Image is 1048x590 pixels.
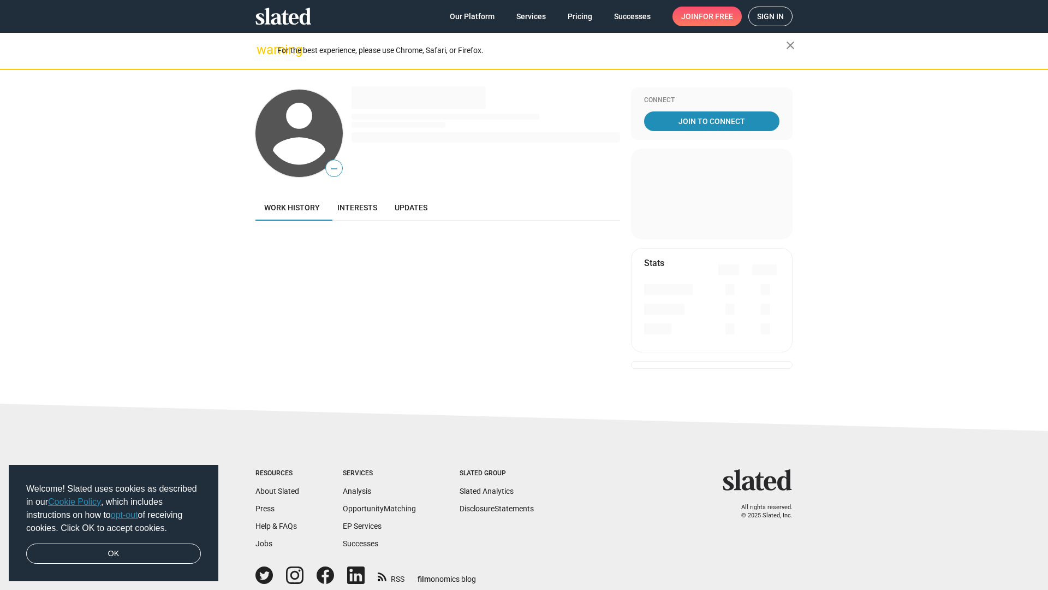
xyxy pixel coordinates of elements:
[343,504,416,513] a: OpportunityMatching
[329,194,386,221] a: Interests
[644,111,779,131] a: Join To Connect
[460,487,514,495] a: Slated Analytics
[568,7,592,26] span: Pricing
[418,565,476,585] a: filmonomics blog
[748,7,793,26] a: Sign in
[26,544,201,564] a: dismiss cookie message
[343,487,371,495] a: Analysis
[395,203,427,212] span: Updates
[508,7,555,26] a: Services
[343,469,416,478] div: Services
[605,7,659,26] a: Successes
[460,469,534,478] div: Slated Group
[559,7,601,26] a: Pricing
[255,522,297,530] a: Help & FAQs
[614,7,651,26] span: Successes
[450,7,495,26] span: Our Platform
[26,482,201,535] span: Welcome! Slated uses cookies as described in our , which includes instructions on how to of recei...
[757,7,784,26] span: Sign in
[784,39,797,52] mat-icon: close
[672,7,742,26] a: Joinfor free
[255,504,275,513] a: Press
[516,7,546,26] span: Services
[378,568,404,585] a: RSS
[264,203,320,212] span: Work history
[646,111,777,131] span: Join To Connect
[644,257,664,269] mat-card-title: Stats
[386,194,436,221] a: Updates
[326,162,342,176] span: —
[681,7,733,26] span: Join
[441,7,503,26] a: Our Platform
[460,504,534,513] a: DisclosureStatements
[343,539,378,548] a: Successes
[111,510,138,520] a: opt-out
[255,469,299,478] div: Resources
[277,43,786,58] div: For the best experience, please use Chrome, Safari, or Firefox.
[418,575,431,583] span: film
[699,7,733,26] span: for free
[255,194,329,221] a: Work history
[343,522,382,530] a: EP Services
[255,539,272,548] a: Jobs
[255,487,299,495] a: About Slated
[730,504,793,520] p: All rights reserved. © 2025 Slated, Inc.
[257,43,270,56] mat-icon: warning
[9,465,218,582] div: cookieconsent
[48,497,101,506] a: Cookie Policy
[337,203,377,212] span: Interests
[644,96,779,105] div: Connect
